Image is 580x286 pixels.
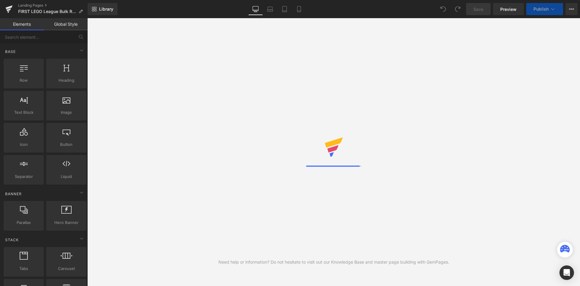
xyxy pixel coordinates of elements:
span: Banner [5,191,22,197]
a: Preview [493,3,524,15]
span: Carousel [48,265,85,272]
span: Row [5,77,42,84]
span: Save [473,6,483,12]
span: Button [48,141,85,148]
button: Redo [452,3,464,15]
span: Library [99,6,113,12]
span: Publish [533,7,549,12]
span: Hero Banner [48,219,85,226]
span: Separator [5,173,42,180]
a: Mobile [292,3,306,15]
div: Need help or information? Do not hesitate to visit out our Knowledge Base and master page buildin... [218,259,449,265]
span: FIRST LEGO League Bulk Registration [18,9,76,14]
a: Tablet [277,3,292,15]
button: Undo [437,3,449,15]
a: Desktop [248,3,263,15]
a: Landing Pages [18,3,88,8]
a: Global Style [44,18,88,30]
span: Icon [5,141,42,148]
a: New Library [88,3,118,15]
span: Image [48,109,85,116]
span: Text Block [5,109,42,116]
a: Laptop [263,3,277,15]
span: Tabs [5,265,42,272]
span: Preview [500,6,517,12]
button: More [565,3,578,15]
span: Base [5,49,16,54]
span: Heading [48,77,85,84]
button: Publish [526,3,563,15]
span: Liquid [48,173,85,180]
div: Open Intercom Messenger [559,265,574,280]
span: Parallax [5,219,42,226]
span: Stack [5,237,19,243]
